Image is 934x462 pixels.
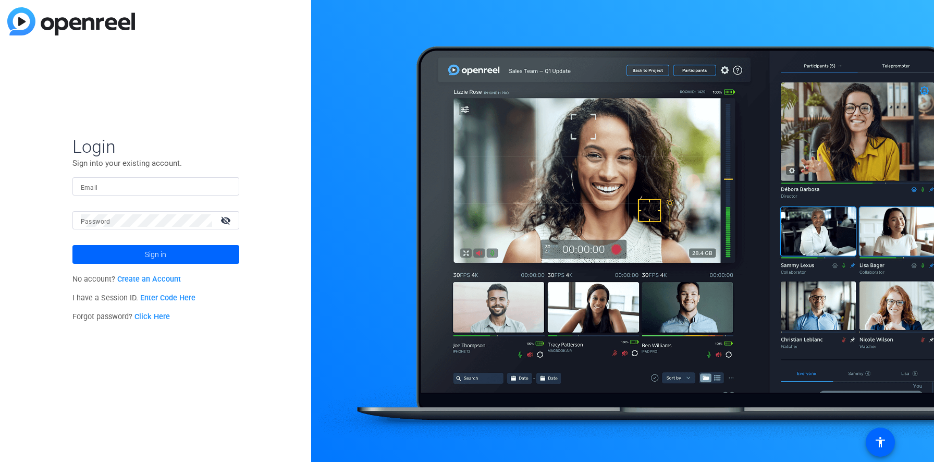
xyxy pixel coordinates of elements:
[140,294,195,302] a: Enter Code Here
[117,275,181,284] a: Create an Account
[81,180,231,193] input: Enter Email Address
[81,218,110,225] mat-label: Password
[7,7,135,35] img: blue-gradient.svg
[874,436,887,448] mat-icon: accessibility
[72,312,170,321] span: Forgot password?
[145,241,166,268] span: Sign in
[72,136,239,157] span: Login
[72,294,196,302] span: I have a Session ID.
[214,213,239,228] mat-icon: visibility_off
[81,184,98,191] mat-label: Email
[72,157,239,169] p: Sign into your existing account.
[72,275,181,284] span: No account?
[134,312,170,321] a: Click Here
[72,245,239,264] button: Sign in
